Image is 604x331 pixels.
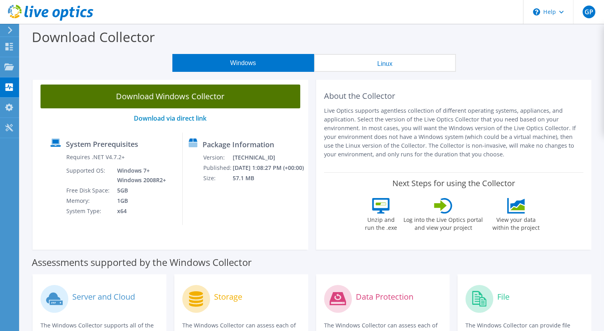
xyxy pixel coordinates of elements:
[66,185,111,196] td: Free Disk Space:
[232,163,305,173] td: [DATE] 1:08:27 PM (+00:00)
[403,214,483,232] label: Log into the Live Optics portal and view your project
[533,8,540,15] svg: \n
[66,165,111,185] td: Supported OS:
[172,54,314,72] button: Windows
[41,85,300,108] a: Download Windows Collector
[66,206,111,216] td: System Type:
[32,28,155,46] label: Download Collector
[203,163,232,173] td: Published:
[66,153,125,161] label: Requires .NET V4.7.2+
[134,114,206,123] a: Download via direct link
[314,54,456,72] button: Linux
[203,140,274,148] label: Package Information
[392,179,515,188] label: Next Steps for using the Collector
[324,91,584,101] h2: About the Collector
[111,165,168,185] td: Windows 7+ Windows 2008R2+
[356,293,413,301] label: Data Protection
[111,185,168,196] td: 5GB
[324,106,584,159] p: Live Optics supports agentless collection of different operating systems, appliances, and applica...
[232,152,305,163] td: [TECHNICAL_ID]
[232,173,305,183] td: 57.1 MB
[66,140,138,148] label: System Prerequisites
[111,196,168,206] td: 1GB
[583,6,595,18] span: GP
[66,196,111,206] td: Memory:
[203,173,232,183] td: Size:
[214,293,242,301] label: Storage
[203,152,232,163] td: Version:
[497,293,509,301] label: File
[111,206,168,216] td: x64
[32,258,252,266] label: Assessments supported by the Windows Collector
[487,214,544,232] label: View your data within the project
[72,293,135,301] label: Server and Cloud
[363,214,399,232] label: Unzip and run the .exe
